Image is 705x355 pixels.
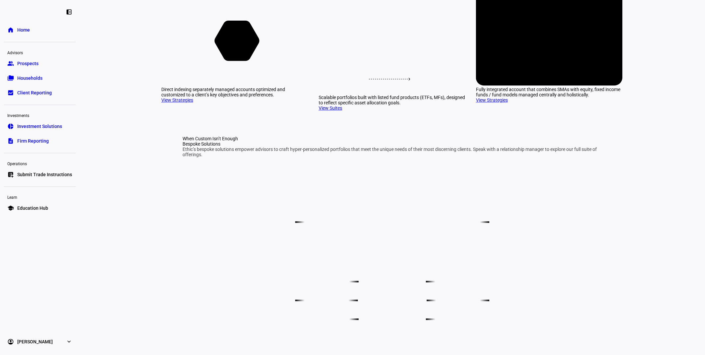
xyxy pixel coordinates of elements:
eth-mat-symbol: list_alt_add [7,171,14,178]
a: homeHome [4,23,76,37]
span: Education Hub [17,205,48,211]
div: When Custom Isn’t Enough [183,136,602,141]
eth-mat-symbol: expand_more [66,338,72,345]
div: Investments [4,110,76,120]
a: folder_copyHouseholds [4,71,76,85]
span: Prospects [17,60,39,67]
eth-mat-symbol: home [7,27,14,33]
a: descriptionFirm Reporting [4,134,76,148]
div: Advisors [4,48,76,57]
div: Learn [4,192,76,201]
div: Direct indexing separately managed accounts optimized and customized to a client’s key objectives... [161,87,308,97]
div: Fully integrated account that combines SMAs with equity, fixed income funds / fund models managed... [476,87,623,97]
a: View Strategies [476,97,508,103]
div: Operations [4,159,76,168]
span: Households [17,75,42,81]
eth-mat-symbol: bid_landscape [7,89,14,96]
eth-mat-symbol: group [7,60,14,67]
a: groupProspects [4,57,76,70]
eth-mat-symbol: folder_copy [7,75,14,81]
span: Client Reporting [17,89,52,96]
a: pie_chartInvestment Solutions [4,120,76,133]
div: Ethic’s bespoke solutions empower advisors to craft hyper-personalized portfolios that meet the u... [183,147,602,157]
span: [PERSON_NAME] [17,338,53,345]
eth-mat-symbol: school [7,205,14,211]
a: bid_landscapeClient Reporting [4,86,76,99]
span: Submit Trade Instructions [17,171,72,178]
eth-mat-symbol: left_panel_close [66,9,72,15]
span: Investment Solutions [17,123,62,130]
eth-mat-symbol: account_circle [7,338,14,345]
eth-mat-symbol: description [7,138,14,144]
span: Firm Reporting [17,138,49,144]
a: View Suites [319,105,342,111]
div: Bespoke Solutions [183,141,602,147]
a: View Strategies [161,97,193,103]
span: Home [17,27,30,33]
div: Scalable portfolios built with listed fund products (ETFs, MFs), designed to reflect specific ass... [319,95,465,105]
eth-mat-symbol: pie_chart [7,123,14,130]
